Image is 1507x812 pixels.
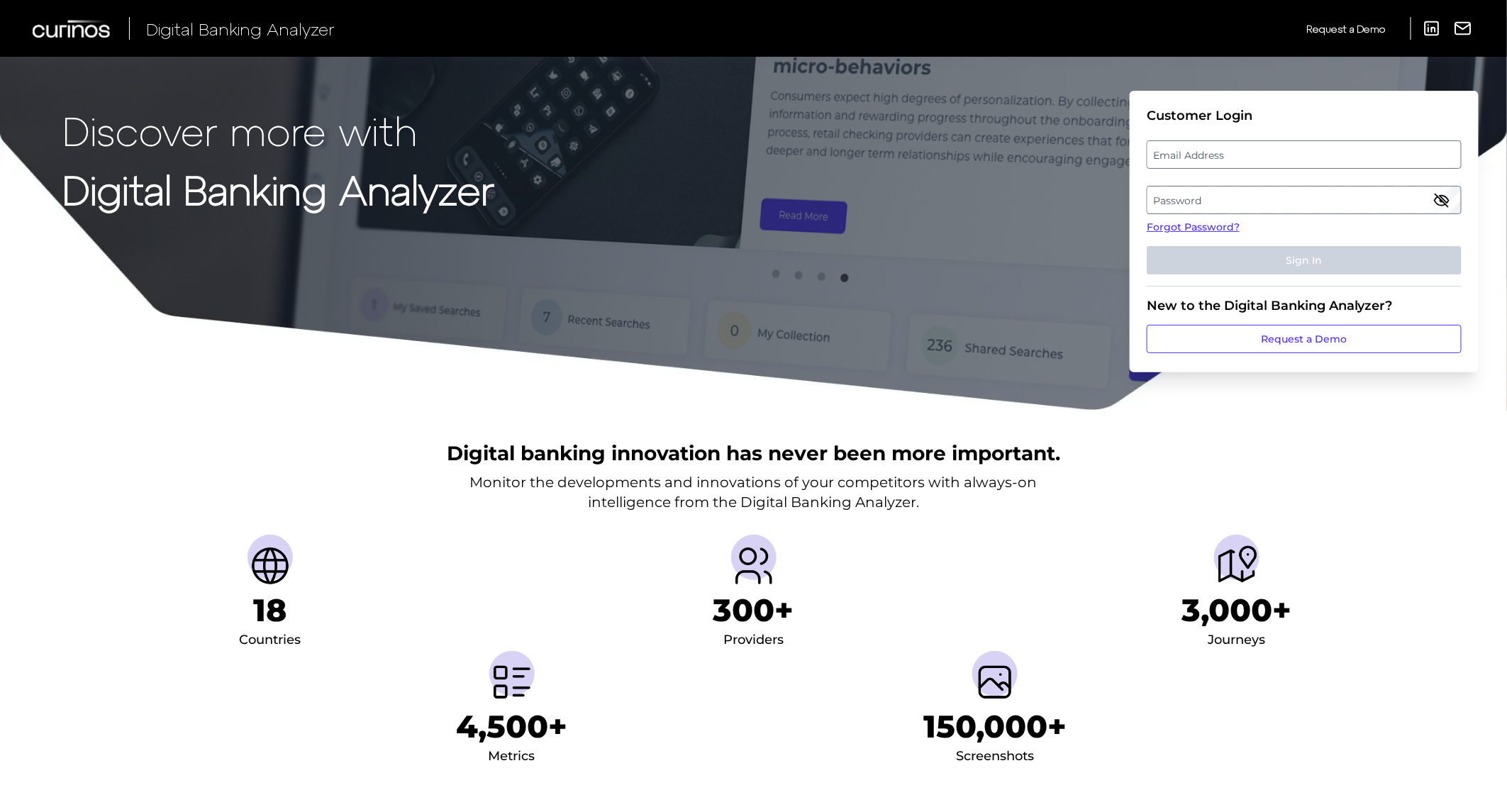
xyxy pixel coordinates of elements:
h1: 300+ [713,591,794,629]
a: Request a Demo [1147,325,1462,353]
img: Curinos [33,20,112,38]
img: Journeys [1214,543,1259,589]
img: Screenshots [972,660,1018,705]
div: Customer Login [1147,108,1462,123]
label: Email Address [1147,142,1460,167]
h1: 3,000+ [1182,591,1292,629]
a: Forgot Password? [1147,220,1462,235]
span: Digital Banking Analyzer [146,18,335,39]
div: New to the Digital Banking Analyzer? [1147,298,1462,313]
img: Providers [731,543,777,589]
img: Metrics [489,660,535,705]
div: Screenshots [956,745,1034,768]
h2: Digital banking innovation has never been more important. [447,440,1060,467]
span: Request a Demo [1306,23,1386,35]
h1: 4,500+ [456,708,568,745]
img: Countries [248,543,293,589]
h1: 18 [253,591,287,629]
label: Password [1147,187,1460,213]
strong: Digital Banking Analyzer [62,165,494,213]
div: Metrics [489,745,535,768]
div: Journeys [1208,629,1266,652]
p: Discover more with [62,108,494,152]
p: Monitor the developments and innovations of your competitors with always-on intelligence from the... [470,472,1038,512]
div: Providers [723,629,784,652]
div: Countries [239,629,301,652]
a: Request a Demo [1306,17,1386,40]
button: Sign In [1147,246,1462,274]
h1: 150,000+ [923,708,1067,745]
